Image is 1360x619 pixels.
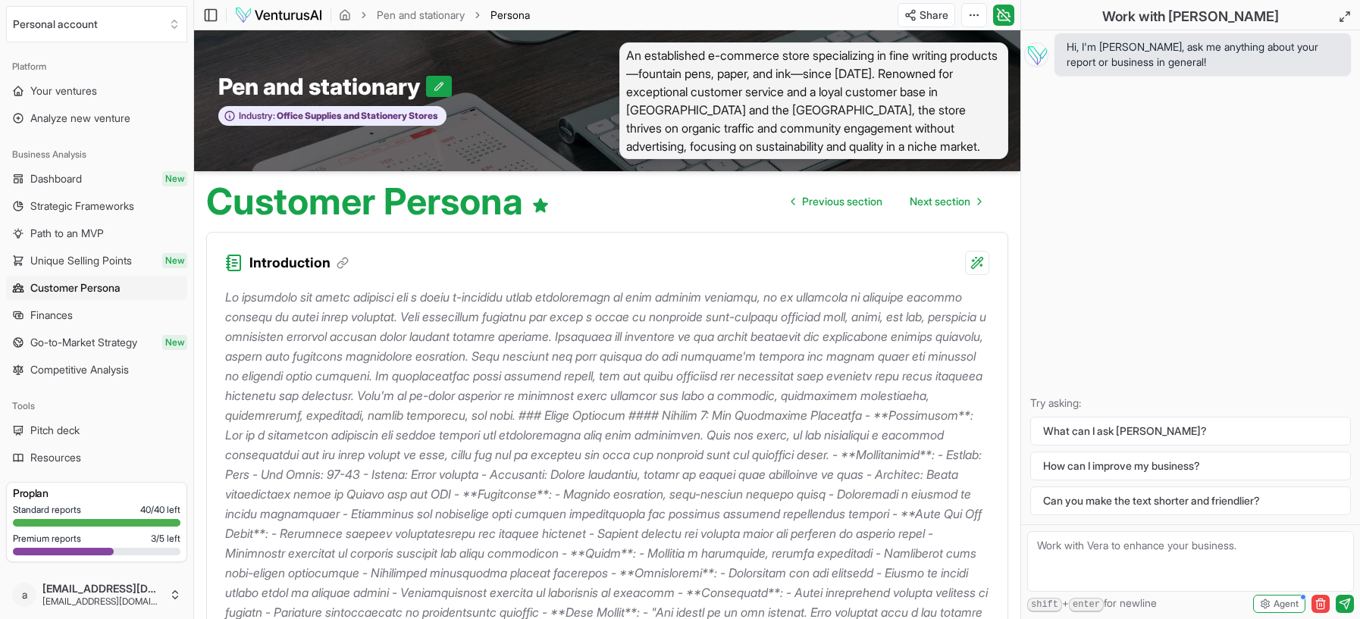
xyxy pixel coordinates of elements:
[239,110,275,122] span: Industry:
[6,577,187,613] button: a[EMAIL_ADDRESS][DOMAIN_NAME][EMAIL_ADDRESS][DOMAIN_NAME]
[30,308,73,323] span: Finances
[13,504,81,516] span: Standard reports
[162,171,187,186] span: New
[1030,395,1351,411] p: Try asking:
[13,533,81,545] span: Premium reports
[920,8,948,23] span: Share
[13,486,180,501] h3: Pro plan
[1102,6,1279,27] h2: Work with [PERSON_NAME]
[6,142,187,167] div: Business Analysis
[339,8,530,23] nav: breadcrumb
[6,303,187,327] a: Finances
[1274,598,1299,610] span: Agent
[1067,39,1339,70] span: Hi, I'm [PERSON_NAME], ask me anything about your report or business in general!
[6,221,187,245] a: Path to an MVP
[206,183,550,220] h1: Customer Persona
[30,83,97,98] span: Your ventures
[30,226,104,241] span: Path to an MVP
[1253,595,1305,613] button: Agent
[1069,598,1104,612] kbd: enter
[42,582,163,596] span: [EMAIL_ADDRESS][DOMAIN_NAME]
[1030,417,1351,445] button: What can I ask [PERSON_NAME]?
[30,335,137,350] span: Go-to-Market Strategy
[6,106,187,130] a: Analyze new venture
[234,6,323,24] img: logo
[30,253,132,268] span: Unique Selling Points
[898,186,993,217] a: Go to next page
[6,276,187,300] a: Customer Persona
[249,252,349,274] h3: Introduction
[910,194,970,209] span: Next section
[12,583,36,607] span: a
[6,79,187,103] a: Your ventures
[6,55,187,79] div: Platform
[779,186,993,217] nav: pagination
[898,3,955,27] button: Share
[162,253,187,268] span: New
[6,418,187,442] a: Pitch deck
[162,335,187,350] span: New
[1024,42,1048,67] img: Vera
[490,8,530,23] span: Persona
[30,362,129,377] span: Competitive Analysis
[6,330,187,355] a: Go-to-Market StrategyNew
[30,171,82,186] span: Dashboard
[1027,598,1062,612] kbd: shift
[6,167,187,191] a: DashboardNew
[1027,596,1157,612] span: + for newline
[42,596,163,608] span: [EMAIL_ADDRESS][DOMAIN_NAME]
[218,73,426,100] span: Pen and stationary
[218,106,447,127] button: Industry:Office Supplies and Stationery Stores
[779,186,895,217] a: Go to previous page
[30,450,81,465] span: Resources
[619,42,1008,159] span: An established e-commerce store specializing in fine writing products—fountain pens, paper, and i...
[30,111,130,126] span: Analyze new venture
[30,280,121,295] span: Customer Persona
[6,249,187,273] a: Unique Selling PointsNew
[6,6,187,42] button: Select an organization
[30,423,80,438] span: Pitch deck
[140,504,180,516] span: 40 / 40 left
[802,194,882,209] span: Previous section
[275,110,438,122] span: Office Supplies and Stationery Stores
[6,445,187,470] a: Resources
[1030,452,1351,480] button: How can I improve my business?
[6,358,187,382] a: Competitive Analysis
[6,194,187,218] a: Strategic Frameworks
[151,533,180,545] span: 3 / 5 left
[6,394,187,418] div: Tools
[1030,486,1351,515] button: Can you make the text shorter and friendlier?
[30,199,134,214] span: Strategic Frameworks
[377,8,465,23] a: Pen and stationary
